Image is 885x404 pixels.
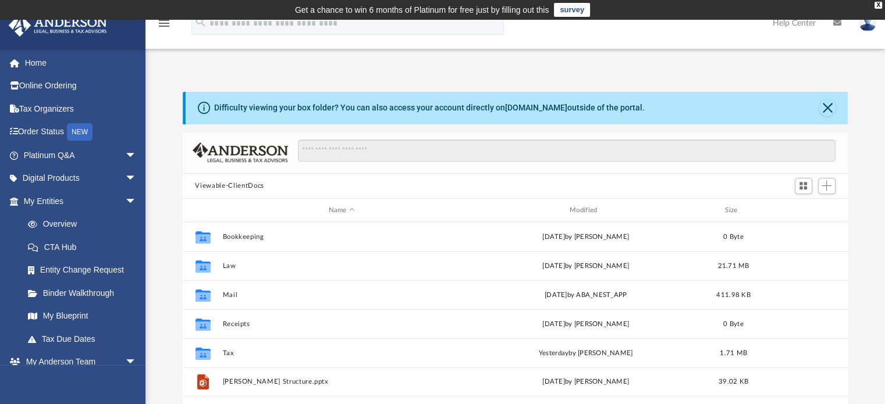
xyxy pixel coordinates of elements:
[710,205,756,216] div: Size
[16,327,154,351] a: Tax Due Dates
[8,51,154,74] a: Home
[222,233,461,241] button: Bookkeeping
[723,234,744,240] span: 0 Byte
[8,351,148,374] a: My Anderson Teamarrow_drop_down
[8,120,154,144] a: Order StatusNEW
[125,144,148,167] span: arrow_drop_down
[298,140,835,162] input: Search files and folders
[67,123,93,141] div: NEW
[8,167,154,190] a: Digital Productsarrow_drop_down
[16,259,154,282] a: Entity Change Request
[222,349,461,357] button: Tax
[466,232,705,242] div: [DATE] by [PERSON_NAME]
[723,321,744,327] span: 0 Byte
[859,15,876,31] img: User Pic
[8,190,154,213] a: My Entitiesarrow_drop_down
[125,351,148,374] span: arrow_drop_down
[214,102,645,114] div: Difficulty viewing your box folder? You can also access your account directly on outside of the p...
[125,190,148,213] span: arrow_drop_down
[222,205,461,216] div: Name
[157,22,171,30] a: menu
[16,213,154,236] a: Overview
[818,178,836,194] button: Add
[222,320,461,328] button: Receipts
[720,350,747,356] span: 1.71 MB
[222,291,461,299] button: Mail
[466,319,705,330] div: [DATE] by [PERSON_NAME]
[466,261,705,271] div: [DATE] by [PERSON_NAME]
[222,378,461,386] button: [PERSON_NAME] Structure.pptx
[466,348,705,359] div: by [PERSON_NAME]
[16,281,154,305] a: Binder Walkthrough
[222,262,461,270] button: Law
[466,290,705,301] div: [DATE] by ABA_NEST_APP
[8,97,154,120] a: Tax Organizers
[466,205,705,216] div: Modified
[295,3,549,17] div: Get a chance to win 6 months of Platinum for free just by filling out this
[762,205,843,216] div: id
[16,305,148,328] a: My Blueprint
[819,100,836,116] button: Close
[16,235,154,259] a: CTA Hub
[554,3,590,17] a: survey
[194,16,207,28] i: search
[466,377,705,388] div: [DATE] by [PERSON_NAME]
[795,178,812,194] button: Switch to Grid View
[875,2,882,9] div: close
[125,167,148,191] span: arrow_drop_down
[718,379,748,385] span: 39.02 KB
[195,181,264,191] button: Viewable-ClientDocs
[8,144,154,167] a: Platinum Q&Aarrow_drop_down
[8,74,154,98] a: Online Ordering
[538,350,568,356] span: yesterday
[187,205,216,216] div: id
[716,292,750,298] span: 411.98 KB
[5,14,111,37] img: Anderson Advisors Platinum Portal
[157,16,171,30] i: menu
[717,263,749,269] span: 21.71 MB
[505,103,567,112] a: [DOMAIN_NAME]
